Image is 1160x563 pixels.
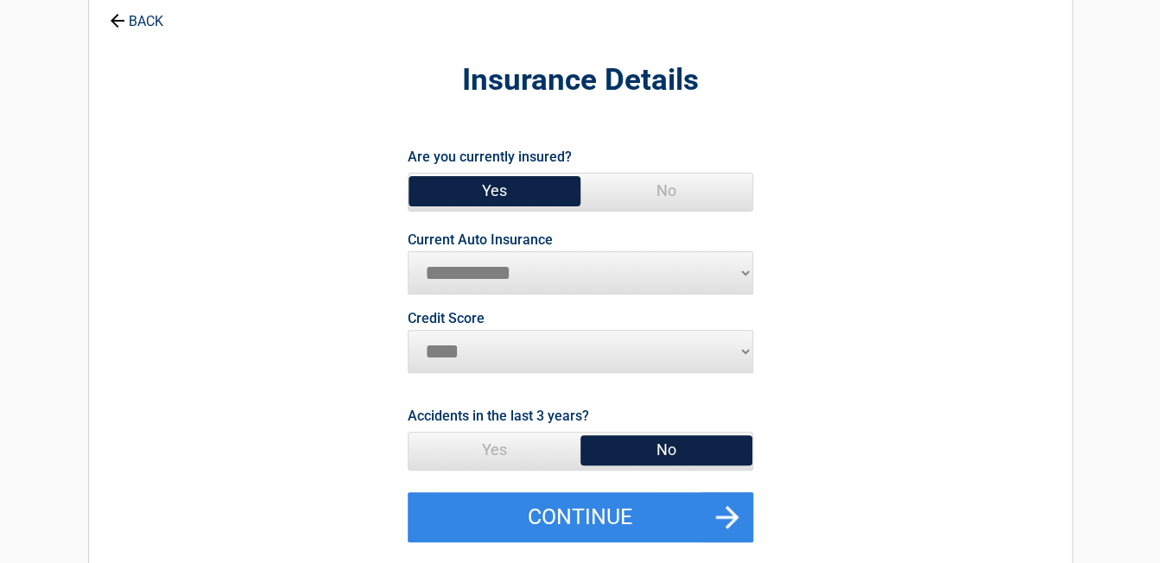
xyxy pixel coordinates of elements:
[408,145,572,168] label: Are you currently insured?
[580,433,752,467] span: No
[408,312,485,326] label: Credit Score
[184,60,977,101] h2: Insurance Details
[408,404,589,427] label: Accidents in the last 3 years?
[409,174,580,208] span: Yes
[580,174,752,208] span: No
[408,492,753,542] button: Continue
[409,433,580,467] span: Yes
[408,233,553,247] label: Current Auto Insurance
